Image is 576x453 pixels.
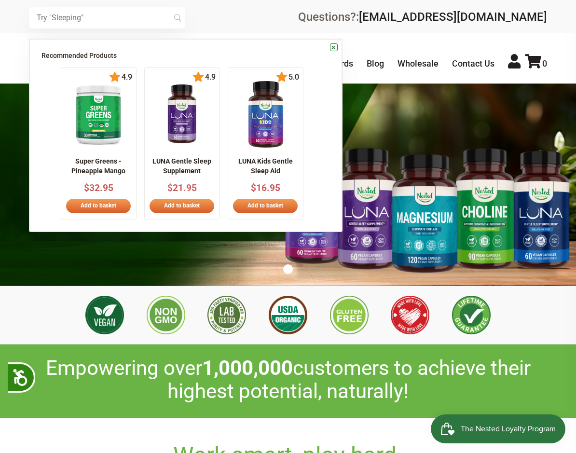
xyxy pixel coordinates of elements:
a: [EMAIL_ADDRESS][DOMAIN_NAME] [359,10,547,24]
iframe: Button to open loyalty program pop-up [431,414,566,443]
img: USDA Organic [269,296,307,334]
p: Super Greens - Pineapple Mango [65,157,132,176]
button: 1 of 1 [283,264,293,274]
a: Add to basket [66,199,131,213]
span: 5.0 [288,73,299,82]
span: 4.9 [204,73,216,82]
img: Gluten Free [330,296,369,334]
img: 1_edfe67ed-9f0f-4eb3-a1ff-0a9febdc2b11_x140.png [232,81,300,148]
a: Add to basket [233,199,298,213]
span: 4.9 [121,73,132,82]
a: Add to basket [150,199,214,213]
p: LUNA Kids Gentle Sleep Aid [232,157,299,176]
span: 1,000,000 [202,356,293,380]
span: Recommended Products [41,52,117,59]
div: Questions?: [298,11,547,23]
img: imgpsh_fullsize_anim_-_2025-02-26T222351.371_x140.png [69,81,128,148]
h2: Empowering over customers to achieve their highest potential, naturally! [29,357,548,403]
img: Made with Love [391,296,429,334]
p: LUNA Gentle Sleep Supplement [149,157,216,176]
span: $21.95 [167,182,197,193]
img: 3rd Party Lab Tested [207,296,246,334]
button: Next [313,138,323,148]
img: star.svg [192,71,204,83]
a: Wholesale [398,58,439,69]
img: Non GMO [147,296,185,334]
span: $16.95 [251,182,280,193]
a: Contact Us [452,58,494,69]
span: 0 [542,58,547,69]
a: × [330,43,338,51]
img: NN_LUNA_US_60_front_1_x140.png [156,81,208,148]
span: $32.95 [84,182,113,193]
img: star.svg [276,71,288,83]
button: Previous [39,138,49,148]
img: Lifetime Guarantee [452,296,491,334]
a: Blog [367,58,384,69]
a: 0 [525,58,547,69]
img: Vegan [85,296,124,334]
input: Try "Sleeping" [29,7,185,28]
img: star.svg [109,71,121,83]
